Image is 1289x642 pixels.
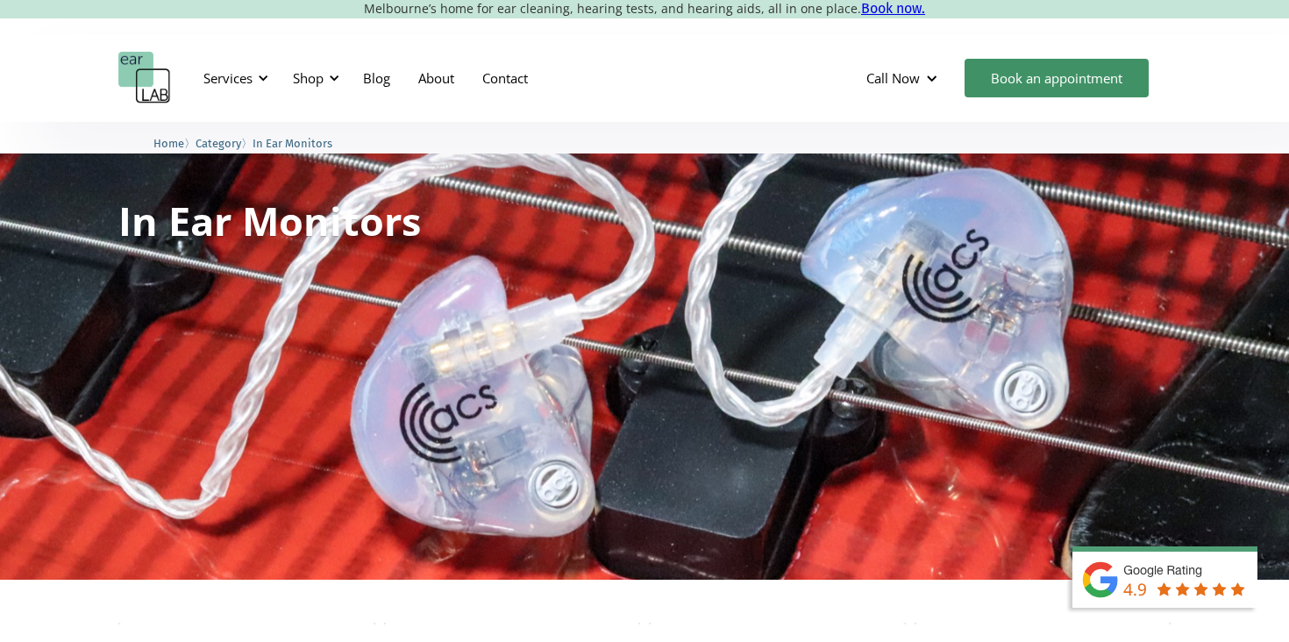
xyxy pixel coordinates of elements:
a: In Ear Monitors [253,134,332,151]
span: Category [196,137,241,150]
div: Services [193,52,274,104]
span: In Ear Monitors [253,137,332,150]
span: Home [153,137,184,150]
a: Category [196,134,241,151]
a: home [118,52,171,104]
a: About [404,53,468,103]
div: Call Now [866,69,920,87]
a: Contact [468,53,542,103]
div: Call Now [852,52,956,104]
div: Shop [282,52,345,104]
li: 〉 [153,134,196,153]
a: Blog [349,53,404,103]
a: Book an appointment [965,59,1149,97]
li: 〉 [196,134,253,153]
div: Shop [293,69,324,87]
a: Home [153,134,184,151]
div: Services [203,69,253,87]
h1: In Ear Monitors [118,201,421,240]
